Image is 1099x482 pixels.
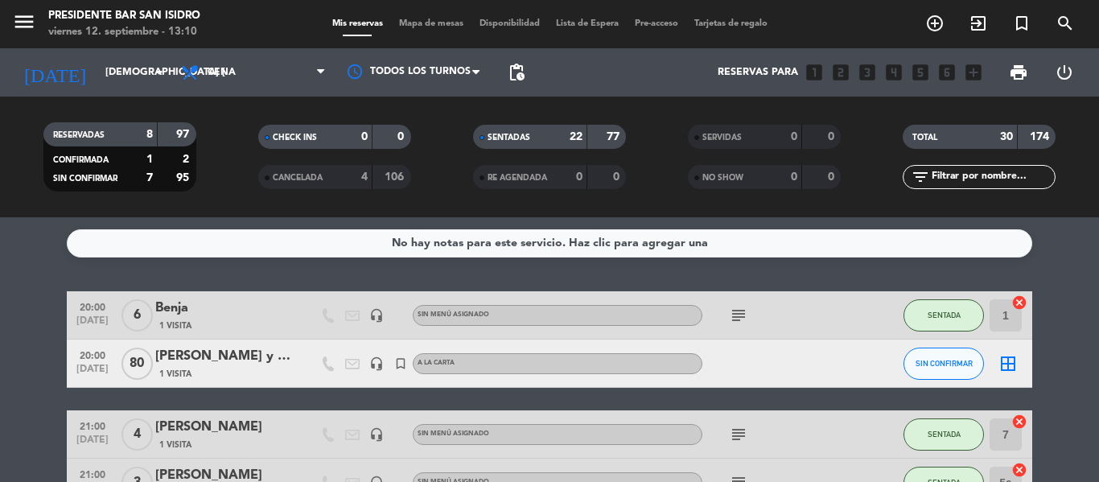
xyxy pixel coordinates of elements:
button: SIN CONFIRMAR [903,348,984,380]
span: Reservas para [718,67,798,78]
span: RE AGENDADA [488,174,547,182]
div: Benja [155,298,292,319]
button: SENTADA [903,418,984,451]
strong: 1 [146,154,153,165]
i: add_circle_outline [925,14,945,33]
span: SERVIDAS [702,134,742,142]
strong: 0 [613,171,623,183]
strong: 0 [828,171,838,183]
span: A LA CARTA [418,360,455,366]
div: LOG OUT [1041,48,1087,97]
strong: 7 [146,172,153,183]
span: 20:00 [72,345,113,364]
span: Mis reservas [324,19,391,28]
i: subject [729,306,748,325]
strong: 2 [183,154,192,165]
span: 20:00 [72,297,113,315]
span: Lista de Espera [548,19,627,28]
span: Tarjetas de regalo [686,19,776,28]
i: search [1056,14,1075,33]
span: 4 [121,418,153,451]
i: menu [12,10,36,34]
span: Sin menú asignado [418,431,489,437]
i: turned_in_not [393,356,408,371]
span: SENTADAS [488,134,530,142]
span: CANCELADA [273,174,323,182]
i: [DATE] [12,55,97,90]
i: looks_5 [910,62,931,83]
i: subject [729,425,748,444]
strong: 30 [1000,131,1013,142]
div: viernes 12. septiembre - 13:10 [48,24,200,40]
i: looks_one [804,62,825,83]
i: add_box [963,62,984,83]
strong: 8 [146,129,153,140]
i: turned_in_not [1012,14,1031,33]
span: NO SHOW [702,174,743,182]
span: SIN CONFIRMAR [916,359,973,368]
span: pending_actions [507,63,526,82]
strong: 0 [791,131,797,142]
span: TOTAL [912,134,937,142]
strong: 97 [176,129,192,140]
div: [PERSON_NAME] [155,417,292,438]
i: power_settings_new [1055,63,1074,82]
i: looks_two [830,62,851,83]
i: border_all [998,354,1018,373]
i: looks_3 [857,62,878,83]
i: filter_list [911,167,930,187]
span: print [1009,63,1028,82]
i: looks_4 [883,62,904,83]
span: 6 [121,299,153,332]
button: menu [12,10,36,39]
span: [DATE] [72,364,113,382]
button: SENTADA [903,299,984,332]
i: arrow_drop_down [150,63,169,82]
strong: 4 [361,171,368,183]
i: cancel [1011,295,1027,311]
span: 80 [121,348,153,380]
span: Cena [208,67,236,78]
span: CHECK INS [273,134,317,142]
span: 1 Visita [159,319,191,332]
span: Disponibilidad [471,19,548,28]
input: Filtrar por nombre... [930,168,1055,186]
i: headset_mic [369,356,384,371]
i: cancel [1011,414,1027,430]
i: headset_mic [369,427,384,442]
span: 1 Visita [159,368,191,381]
span: [DATE] [72,435,113,453]
i: headset_mic [369,308,384,323]
span: Pre-acceso [627,19,686,28]
i: cancel [1011,462,1027,478]
i: looks_6 [936,62,957,83]
span: SENTADA [928,430,961,439]
strong: 174 [1030,131,1052,142]
strong: 77 [607,131,623,142]
strong: 0 [576,171,582,183]
strong: 22 [570,131,582,142]
span: 1 Visita [159,439,191,451]
span: SENTADA [928,311,961,319]
strong: 0 [361,131,368,142]
span: 21:00 [72,416,113,435]
span: Mapa de mesas [391,19,471,28]
span: Sin menú asignado [418,311,489,318]
div: [PERSON_NAME] y [PERSON_NAME] [155,346,292,367]
strong: 106 [385,171,407,183]
div: Presidente Bar San Isidro [48,8,200,24]
strong: 0 [791,171,797,183]
div: No hay notas para este servicio. Haz clic para agregar una [392,234,708,253]
span: RESERVADAS [53,131,105,139]
span: [DATE] [72,315,113,334]
strong: 95 [176,172,192,183]
span: CONFIRMADA [53,156,109,164]
strong: 0 [397,131,407,142]
span: SIN CONFIRMAR [53,175,117,183]
strong: 0 [828,131,838,142]
i: exit_to_app [969,14,988,33]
